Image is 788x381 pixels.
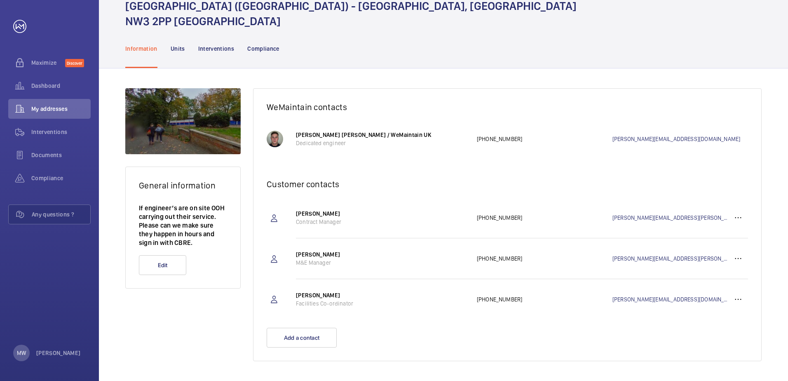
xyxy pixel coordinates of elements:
[612,135,748,143] a: [PERSON_NAME][EMAIL_ADDRESS][DOMAIN_NAME]
[139,255,186,275] button: Edit
[296,259,469,267] p: M&E Manager
[296,291,469,299] p: [PERSON_NAME]
[65,59,84,67] span: Discover
[125,45,157,53] p: Information
[171,45,185,53] p: Units
[247,45,279,53] p: Compliance
[31,128,91,136] span: Interventions
[477,295,612,303] p: [PHONE_NUMBER]
[31,105,91,113] span: My addresses
[296,139,469,147] p: Dedicated engineer
[31,59,65,67] span: Maximize
[612,254,728,263] a: [PERSON_NAME][EMAIL_ADDRESS][PERSON_NAME][DOMAIN_NAME]
[32,210,90,219] span: Any questions ?
[31,82,91,90] span: Dashboard
[612,295,728,303] a: [PERSON_NAME][EMAIL_ADDRESS][DOMAIN_NAME]
[296,299,469,308] p: Facilities Co-ordinator
[31,151,91,159] span: Documents
[36,349,81,357] p: [PERSON_NAME]
[296,209,469,218] p: [PERSON_NAME]
[17,349,26,357] p: MW
[267,102,748,112] h2: WeMaintain contacts
[139,204,227,247] p: If engineer’s are on site OOH carrying out their service. Please can we make sure they happen in ...
[612,214,728,222] a: [PERSON_NAME][EMAIL_ADDRESS][PERSON_NAME][DOMAIN_NAME]
[296,250,469,259] p: [PERSON_NAME]
[267,328,337,348] button: Add a contact
[139,180,227,190] h2: General information
[198,45,235,53] p: Interventions
[267,179,748,189] h2: Customer contacts
[477,135,612,143] p: [PHONE_NUMBER]
[296,131,469,139] p: [PERSON_NAME] [PERSON_NAME] / WeMaintain UK
[296,218,469,226] p: Contract Manager
[477,214,612,222] p: [PHONE_NUMBER]
[31,174,91,182] span: Compliance
[477,254,612,263] p: [PHONE_NUMBER]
